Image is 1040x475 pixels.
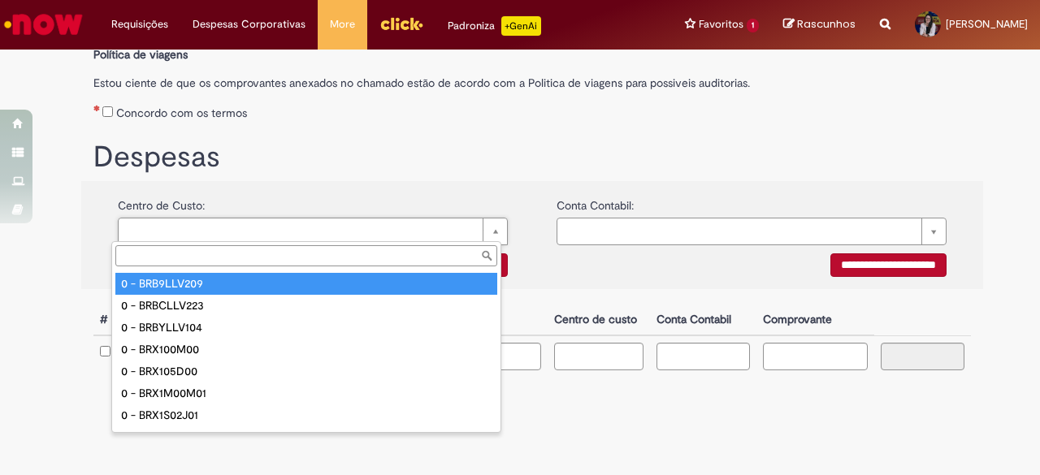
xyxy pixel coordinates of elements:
div: 0 - BRB9LLV209 [115,273,497,295]
div: 1:1 Revendas - Beer - BRALSGV215 [115,426,497,448]
div: 0 - BRBCLLV223 [115,295,497,317]
div: 0 - BRX105D00 [115,361,497,382]
div: 0 - BRX1S02J01 [115,404,497,426]
div: 0 - BRBYLLV104 [115,317,497,339]
div: 0 - BRX100M00 [115,339,497,361]
div: 0 - BRX1M00M01 [115,382,497,404]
